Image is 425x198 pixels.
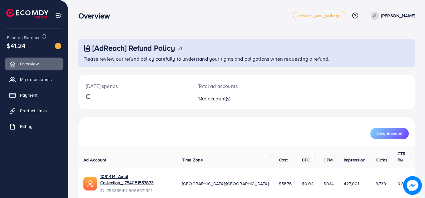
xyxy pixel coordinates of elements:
a: Product Links [5,104,63,117]
h3: [AdReach] Refund Policy [92,43,175,53]
span: Clicks [376,157,388,163]
span: $0.02 [302,180,314,187]
a: Overview [5,58,63,70]
span: Cost [279,157,288,163]
span: CPM [324,157,332,163]
span: $58.76 [279,180,292,187]
span: 0.88 [398,180,407,187]
span: Ad account(s) [200,95,231,102]
span: Overview [20,61,39,67]
a: Payment [5,89,63,101]
span: $41.24 [7,41,25,50]
h2: 1 [198,96,267,102]
span: CTR (%) [398,150,406,163]
h3: Overview [78,11,115,20]
span: Time Zone [182,157,203,163]
span: Payment [20,92,37,98]
p: Please review our refund policy carefully to understand your rights and obligations when requesti... [83,55,411,63]
span: CPC [302,157,310,163]
span: ID: 7533594018068971521 [100,187,172,194]
span: Billing [20,123,32,129]
a: My ad accounts [5,73,63,86]
span: $0.14 [324,180,334,187]
a: adreach_new_package [293,11,345,20]
span: Ecomdy Balance [7,34,41,41]
span: 427,001 [344,180,359,187]
span: Impression [344,157,366,163]
img: logo [6,9,48,18]
span: [GEOGRAPHIC_DATA]/[GEOGRAPHIC_DATA] [182,180,269,187]
button: New Account [370,128,409,139]
span: 3,739 [376,180,386,187]
img: menu [55,12,62,19]
img: image [55,43,61,49]
span: Product Links [20,108,47,114]
p: [PERSON_NAME] [381,12,415,19]
span: New Account [377,131,403,136]
span: adreach_new_package [298,14,340,18]
img: ic-ads-acc.e4c84228.svg [83,177,97,190]
span: Ad Account [83,157,106,163]
a: 1031414_Amal Collection_1754051557873 [100,173,172,186]
p: Total ad accounts [198,82,267,90]
a: [PERSON_NAME] [368,12,415,20]
p: [DATE] spends [86,82,183,90]
img: image [403,176,422,195]
a: Billing [5,120,63,133]
span: My ad accounts [20,76,52,83]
